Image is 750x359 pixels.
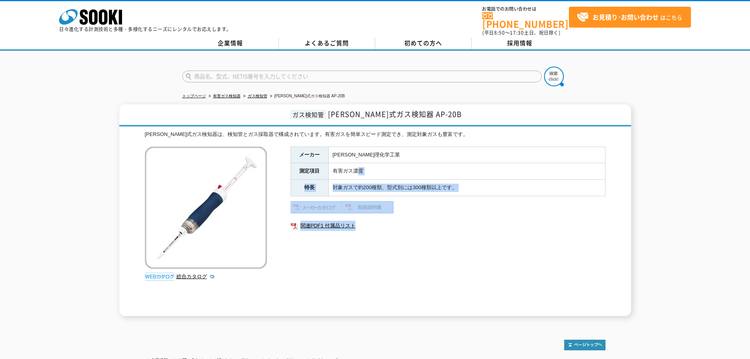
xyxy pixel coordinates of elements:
a: 採用情報 [472,37,568,49]
td: 対象ガスで約200種類、型式別には300種類以上です。 [328,180,605,196]
span: お電話でのお問い合わせは [482,7,569,11]
td: [PERSON_NAME]理化学工業 [328,147,605,163]
th: 測定項目 [291,163,328,180]
input: 商品名、型式、NETIS番号を入力してください [182,71,542,82]
a: 企業情報 [182,37,279,49]
td: 有害ガス濃度 [328,163,605,180]
a: 有害ガス検知器 [213,94,241,98]
th: 特長 [291,180,328,196]
a: 初めての方へ [375,37,472,49]
a: 総合カタログ [176,273,215,279]
img: 取扱説明書 [342,201,394,214]
img: btn_search.png [544,67,564,86]
span: 8:50 [494,29,505,36]
img: 北川式ガス検知器 AP-20B [145,147,267,269]
strong: お見積り･お問い合わせ [593,12,659,22]
a: 取扱説明書 [342,206,394,212]
p: 日々進化する計測技術と多種・多様化するニーズにレンタルでお応えします。 [59,27,231,32]
a: ガス検知管 [248,94,267,98]
span: [PERSON_NAME]式ガス検知器 AP-20B [328,109,462,119]
div: [PERSON_NAME]式ガス検知器は、検知管とガス採取器で構成されています。有害ガスを簡単スピード測定でき、測定対象ガスも豊富です。 [145,130,606,139]
span: (平日 ～ 土日、祝日除く) [482,29,560,36]
a: お見積り･お問い合わせはこちら [569,7,691,28]
a: トップページ [182,94,206,98]
a: よくあるご質問 [279,37,375,49]
th: メーカー [291,147,328,163]
li: [PERSON_NAME]式ガス検知器 AP-20B [269,92,345,100]
img: メーカーカタログ [291,201,342,214]
span: ガス検知管 [291,110,326,119]
span: はこちら [577,11,682,23]
a: メーカーカタログ [291,206,342,212]
img: webカタログ [145,273,174,281]
a: [PHONE_NUMBER] [482,12,569,28]
span: 初めての方へ [404,39,442,47]
span: 17:30 [510,29,524,36]
img: トップページへ [564,340,606,350]
a: 関連PDF1 付属品リスト [291,221,606,231]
